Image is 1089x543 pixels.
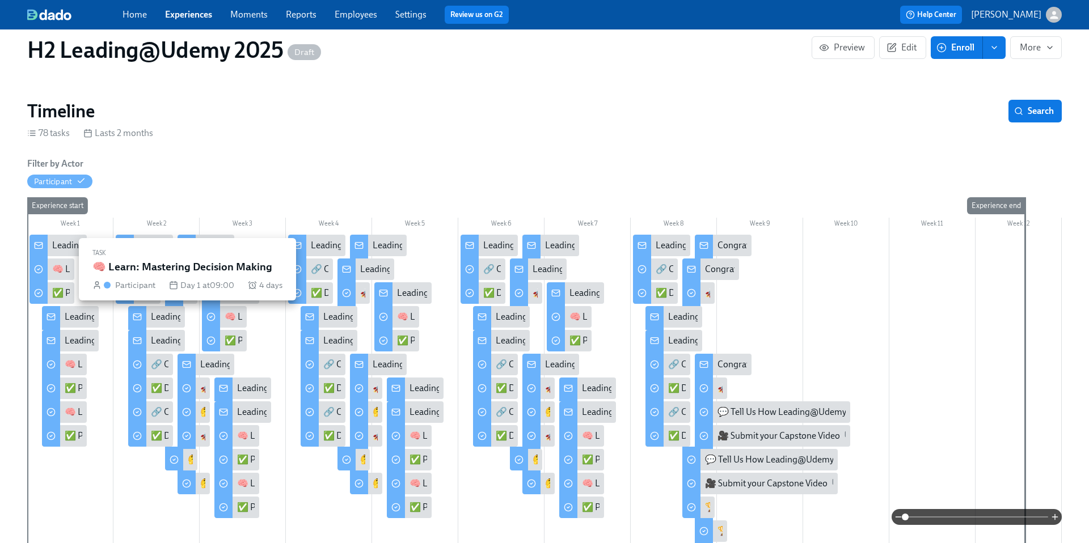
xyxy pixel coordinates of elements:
[397,287,497,299] div: Leading@Udemy: Week 5
[237,477,413,490] div: 🧠 Learn: Developing Your Coaching Mindset
[547,330,592,351] div: ✅ Put Your Cross-Functional Collaboration Skills into Practice
[473,306,530,328] div: Leading@Udemy: Week 6
[113,218,200,232] div: Week 2
[656,263,812,275] div: 🔗 Connect: Group Coaching Session #4
[237,501,394,514] div: ✅ Put Your Coaching Skills into Practice
[545,358,707,371] div: Leading@Udemy: Skill 3 Sprint Complete!
[705,453,892,466] div: 💬 Tell Us How Leading@Udemy Impacted You!
[559,377,617,399] div: Leading@Udemy: Week 7
[178,401,210,423] div: 🤔 Reflect
[34,176,72,187] div: Hide Participant
[695,401,850,423] div: 💬 Tell Us How Leading@Udemy Impacted You!
[473,377,518,399] div: ✅ Do: Continue Practicing Your Skills
[397,311,605,323] div: 🧠 Learn: Key Strategies for Leading Through Change
[668,358,825,371] div: 🔗 Connect: Group Coaching Session #4
[27,158,83,170] h6: Filter by Actor
[569,334,811,347] div: ✅ Put Your Cross-Functional Collaboration Skills into Practice
[360,287,560,299] div: 🚀 Track Your Progress: Coaching Post Skills Survey
[29,235,87,256] div: Leading@Udemy: Week 1
[496,430,642,442] div: ✅ Do: Continue Practicing Your Skills
[522,354,580,375] div: Leading@Udemy: Skill 3 Sprint Complete!
[115,279,155,291] div: Participant
[682,497,715,518] div: 🏆 Celebrate your Success!
[682,473,838,494] div: 🎥 Submit your Capstone Video
[323,334,424,347] div: Leading@Udemy: Week 4
[976,218,1062,232] div: Week 12
[225,311,400,323] div: 🧠 Learn: Developing Your Coaching Mindset
[200,218,286,232] div: Week 3
[214,497,259,518] div: ✅ Put Your Coaching Skills into Practice
[52,287,238,299] div: ✅ Put Your Decision-Making Skills into Practice
[717,430,840,442] div: 🎥 Submit your Capstone Video
[682,449,838,470] div: 💬 Tell Us How Leading@Udemy Impacted You!
[559,449,604,470] div: ✅ Put Your Cross-Functional Collaboration Skills into Practice
[939,42,974,53] span: Enroll
[900,6,962,24] button: Help Center
[387,401,444,423] div: Leading@Udemy: Week 5
[128,401,173,423] div: 🔗 Connect: Group Coaching Session #1
[165,449,197,470] div: 🤔 Reflect
[1010,36,1062,59] button: More
[301,306,358,328] div: Leading@Udemy: Week 4
[83,127,153,139] div: Lasts 2 months
[286,218,372,232] div: Week 4
[522,473,555,494] div: 🤔 Reflect
[545,430,783,442] div: 🚀 Track Your Progress: Change Leadership Post Skills Survey
[202,330,247,351] div: ✅ Put Your Coaching Skills into Practice
[668,382,814,394] div: ✅ Do: Continue Practicing Your Skills
[633,258,678,280] div: 🔗 Connect: Group Coaching Session #4
[128,330,185,351] div: Leading@Udemy: Week 2
[510,258,567,280] div: Leading@Udemy: Skill 3 Sprint Complete!
[582,382,682,394] div: Leading@Udemy: Week 7
[705,501,809,514] div: 🏆 Celebrate your Success!
[461,282,505,304] div: ✅ Do: Continue Practicing Your Skills
[373,382,572,394] div: 🚀 Track Your Progress: Coaching Post Skills Survey
[373,430,572,442] div: 🚀 Track Your Progress: Coaching Post Skills Survey
[559,473,604,494] div: 🧠 Learn: Cross-Functional Collaboration Skills to Drive Impact
[301,401,345,423] div: 🔗 Connect: Group Coaching Session #2
[559,425,604,447] div: 🧠 Learn: Cross-Functional Collaboration Skills to Drive Impact
[695,377,727,399] div: 🚀 Track Your Progress: Cross- Functional Collaboration Post Skills Survey
[545,406,585,418] div: 🤔 Reflect
[717,382,1003,394] div: 🚀 Track Your Progress: Cross- Functional Collaboration Post Skills Survey
[387,425,432,447] div: 🧠 Learn: Key Strategies for Leading Through Change
[545,477,585,490] div: 🤔 Reflect
[483,287,630,299] div: ✅ Do: Continue Practicing Your Skills
[983,36,1006,59] button: enroll
[889,218,976,232] div: Week 11
[522,425,555,447] div: 🚀 Track Your Progress: Change Leadership Post Skills Survey
[717,218,803,232] div: Week 9
[27,100,95,122] h2: Timeline
[323,311,424,323] div: Leading@Udemy: Week 4
[151,334,251,347] div: Leading@Udemy: Week 2
[42,377,87,399] div: ✅ Put Your Decision-Making Skills into Practice
[42,354,87,375] div: 🧠 Learn: Mastering Decision Making
[387,377,444,399] div: Leading@Udemy: Week 5
[214,473,259,494] div: 🧠 Learn: Developing Your Coaching Mindset
[373,239,534,252] div: Leading@Udemy: Skill 2 Sprint Complete!
[350,354,407,375] div: Leading@Udemy: Skill 2 Sprint Complete!
[214,425,259,447] div: 🧠 Learn: Developing Your Coaching Mindset
[151,382,297,394] div: ✅ Do: Continue Practicing Your Skills
[668,430,814,442] div: ✅ Do: Continue Practicing Your Skills
[458,218,544,232] div: Week 6
[29,258,74,280] div: 🧠 Learn: Mastering Decision Making
[373,477,412,490] div: 🤔 Reflect
[387,473,432,494] div: 🧠 Learn: Key Strategies for Leading Through Change
[569,311,813,323] div: 🧠 Learn: Cross-Functional Collaboration Skills to Drive Impact
[350,425,382,447] div: 🚀 Track Your Progress: Coaching Post Skills Survey
[65,358,210,371] div: 🧠 Learn: Mastering Decision Making
[803,218,889,232] div: Week 10
[522,377,555,399] div: 🚀 Track Your Progress: Change Leadership Post Skills Survey
[906,9,956,20] span: Help Center
[128,306,185,328] div: Leading@Udemy: Week 2
[169,279,234,291] div: Day 1
[545,382,783,394] div: 🚀 Track Your Progress: Change Leadership Post Skills Survey
[230,9,268,20] a: Moments
[645,377,690,399] div: ✅ Do: Continue Practicing Your Skills
[311,239,411,252] div: Leading@Udemy: Week 4
[288,235,345,256] div: Leading@Udemy: Week 4
[27,127,70,139] div: 78 tasks
[350,473,382,494] div: 🤔 Reflect
[395,9,427,20] a: Settings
